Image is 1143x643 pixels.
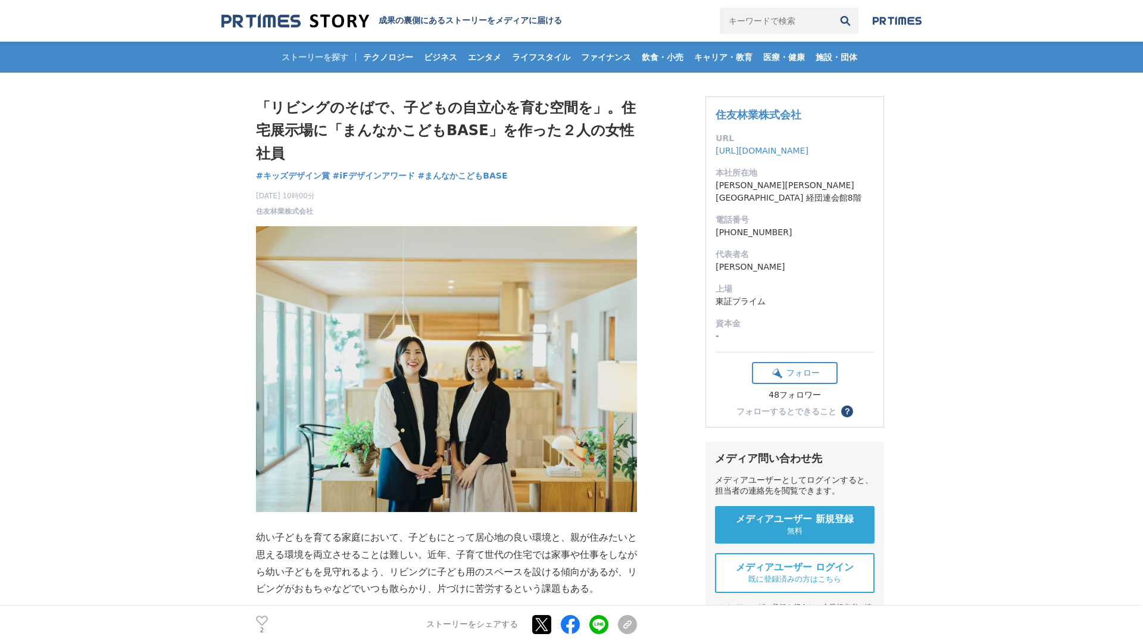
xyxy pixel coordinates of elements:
[716,226,874,239] dd: [PHONE_NUMBER]
[256,529,637,598] p: 幼い子どもを育てる家庭において、子どもにとって居心地の良い環境と、親が住みたいと思える環境を両立させることは難しい。近年、子育て世代の住宅では家事や仕事をしながら幼い子どもを見守れるよう、リビン...
[221,13,369,29] img: 成果の裏側にあるストーリーをメディアに届ける
[716,179,874,204] dd: [PERSON_NAME][PERSON_NAME][GEOGRAPHIC_DATA] 経団連会館8階
[419,42,462,73] a: ビジネス
[256,226,637,512] img: thumbnail_b74e13d0-71d4-11f0-8cd6-75e66c4aab62.jpg
[752,390,838,401] div: 48フォロワー
[736,561,854,574] span: メディアユーザー ログイン
[256,170,330,182] a: #キッズデザイン賞
[256,627,268,633] p: 2
[716,167,874,179] dt: 本社所在地
[716,317,874,330] dt: 資本金
[256,96,637,165] h1: 「リビングのそばで、子どもの自立心を育む空間を」。住宅展示場に「まんなかこどもBASE」を作った２人の女性社員
[256,206,313,217] a: 住友林業株式会社
[748,574,841,585] span: 既に登録済みの方はこちら
[716,146,808,155] a: [URL][DOMAIN_NAME]
[426,619,518,630] p: ストーリーをシェアする
[716,108,801,121] a: 住友林業株式会社
[716,283,874,295] dt: 上場
[463,52,506,63] span: エンタメ
[752,362,838,384] button: フォロー
[873,16,922,26] img: prtimes
[221,13,562,29] a: 成果の裏側にあるストーリーをメディアに届ける 成果の裏側にあるストーリーをメディアに届ける
[358,52,418,63] span: テクノロジー
[418,170,508,181] span: #まんなかこどもBASE
[716,248,874,261] dt: 代表者名
[463,42,506,73] a: エンタメ
[689,52,757,63] span: キャリア・教育
[715,553,875,593] a: メディアユーザー ログイン 既に登録済みの方はこちら
[832,8,858,34] button: 検索
[716,261,874,273] dd: [PERSON_NAME]
[333,170,415,182] a: #iFデザインアワード
[715,506,875,544] a: メディアユーザー 新規登録 無料
[418,170,508,182] a: #まんなかこどもBASE
[758,52,810,63] span: 医療・健康
[637,42,688,73] a: 飲食・小売
[256,170,330,181] span: #キッズデザイン賞
[720,8,832,34] input: キーワードで検索
[811,52,862,63] span: 施設・団体
[576,42,636,73] a: ファイナンス
[736,513,854,526] span: メディアユーザー 新規登録
[379,15,562,26] h2: 成果の裏側にあるストーリーをメディアに届ける
[716,214,874,226] dt: 電話番号
[843,407,851,416] span: ？
[716,330,874,342] dd: -
[716,295,874,308] dd: 東証プライム
[811,42,862,73] a: 施設・団体
[715,451,875,466] div: メディア問い合わせ先
[419,52,462,63] span: ビジネス
[637,52,688,63] span: 飲食・小売
[333,170,415,181] span: #iFデザインアワード
[716,132,874,145] dt: URL
[256,191,315,201] span: [DATE] 10時00分
[736,407,836,416] div: フォローするとできること
[576,52,636,63] span: ファイナンス
[841,405,853,417] button: ？
[787,526,802,536] span: 無料
[689,42,757,73] a: キャリア・教育
[715,475,875,497] div: メディアユーザーとしてログインすると、担当者の連絡先を閲覧できます。
[507,42,575,73] a: ライフスタイル
[358,42,418,73] a: テクノロジー
[758,42,810,73] a: 医療・健康
[507,52,575,63] span: ライフスタイル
